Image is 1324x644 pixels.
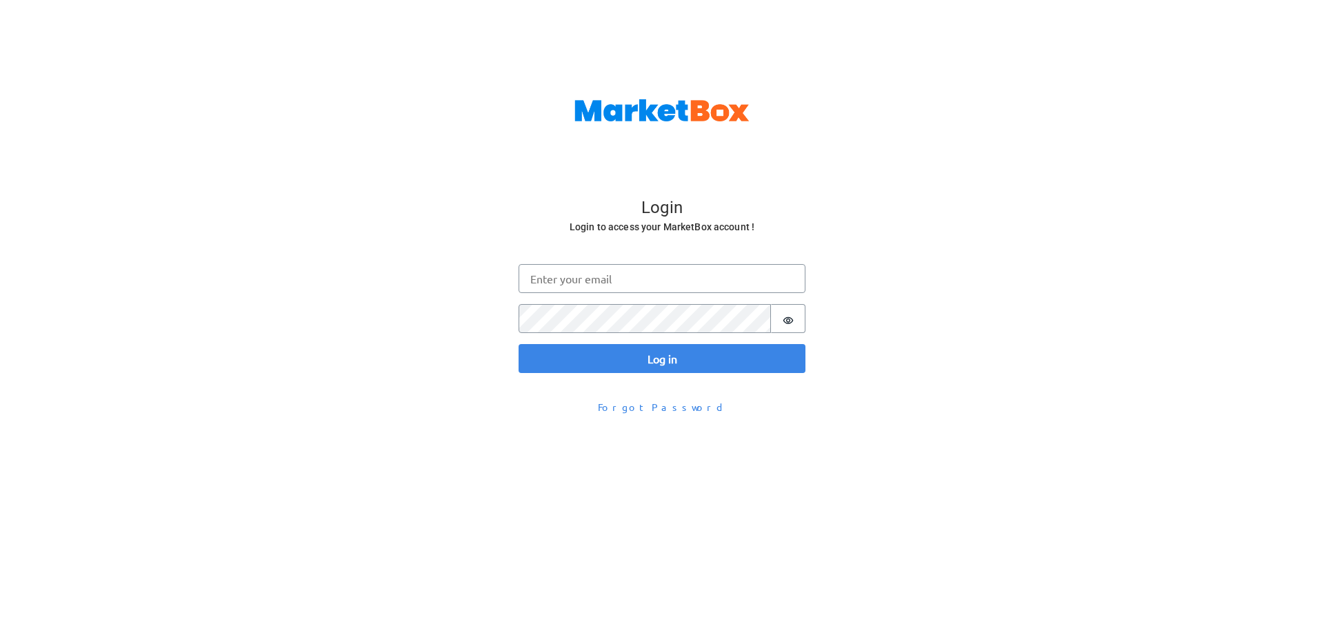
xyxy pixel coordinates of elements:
[771,304,805,333] button: Show password
[519,344,805,373] button: Log in
[589,395,735,419] button: Forgot Password
[574,99,750,121] img: MarketBox logo
[520,219,804,236] h6: Login to access your MarketBox account !
[520,198,804,219] h4: Login
[519,264,805,293] input: Enter your email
